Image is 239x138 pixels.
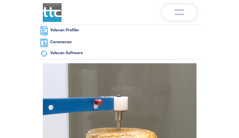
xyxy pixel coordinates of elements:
a: Ceramscan [39,37,200,49]
img: software-graphic.png [40,50,48,58]
button: Toggle navigation [162,5,197,20]
img: volscan-nav.png [40,26,48,36]
img: menu-v1.0.png [175,8,184,15]
a: Volscan Profiler [39,25,200,37]
h6: Ceramscan [50,39,199,44]
a: Volscan Software [39,49,200,59]
h6: Volscan Software [50,50,199,55]
img: ttc_logo_1x1_v1.0.png [43,3,62,22]
img: ceramscan-nav.png [40,38,48,47]
h6: Volscan Profiler [50,27,199,33]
